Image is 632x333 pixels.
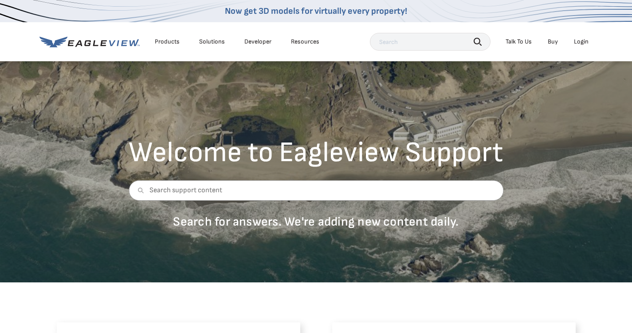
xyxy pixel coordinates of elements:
[129,180,503,201] input: Search support content
[548,38,558,46] a: Buy
[129,214,503,230] p: Search for answers. We're adding new content daily.
[129,139,503,167] h2: Welcome to Eagleview Support
[244,38,271,46] a: Developer
[291,38,319,46] div: Resources
[155,38,180,46] div: Products
[225,6,407,16] a: Now get 3D models for virtually every property!
[370,33,491,51] input: Search
[574,38,589,46] div: Login
[506,38,532,46] div: Talk To Us
[199,38,225,46] div: Solutions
